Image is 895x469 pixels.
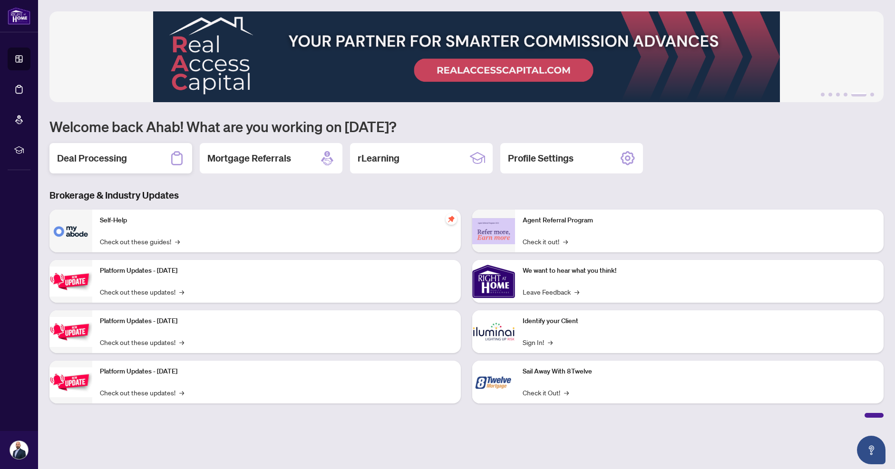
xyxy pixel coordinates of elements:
[10,441,28,459] img: Profile Icon
[179,287,184,297] span: →
[100,287,184,297] a: Check out these updates!→
[548,337,553,347] span: →
[49,210,92,252] img: Self-Help
[523,236,568,247] a: Check it out!→
[100,337,184,347] a: Check out these updates!→
[49,189,884,202] h3: Brokerage & Industry Updates
[523,366,876,377] p: Sail Away With 8Twelve
[563,236,568,247] span: →
[100,316,453,326] p: Platform Updates - [DATE]
[100,236,180,247] a: Check out these guides!→
[446,213,457,225] span: pushpin
[857,436,885,464] button: Open asap
[49,117,884,135] h1: Welcome back Ahab! What are you working on [DATE]?
[523,215,876,226] p: Agent Referral Program
[49,317,92,347] img: Platform Updates - July 8, 2025
[207,152,291,165] h2: Mortgage Referrals
[523,287,579,297] a: Leave Feedback→
[574,287,579,297] span: →
[472,361,515,403] img: Sail Away With 8Twelve
[844,93,847,96] button: 4
[179,387,184,398] span: →
[870,93,874,96] button: 6
[472,218,515,244] img: Agent Referral Program
[57,152,127,165] h2: Deal Processing
[49,267,92,297] img: Platform Updates - July 21, 2025
[100,215,453,226] p: Self-Help
[836,93,840,96] button: 3
[100,366,453,377] p: Platform Updates - [DATE]
[175,236,180,247] span: →
[179,337,184,347] span: →
[523,266,876,276] p: We want to hear what you think!
[472,260,515,303] img: We want to hear what you think!
[523,337,553,347] a: Sign In!→
[472,310,515,353] img: Identify your Client
[523,316,876,326] p: Identify your Client
[828,93,832,96] button: 2
[523,387,569,398] a: Check it Out!→
[508,152,574,165] h2: Profile Settings
[851,93,866,96] button: 5
[358,152,399,165] h2: rLearning
[821,93,825,96] button: 1
[8,7,30,25] img: logo
[49,367,92,397] img: Platform Updates - June 23, 2025
[100,266,453,276] p: Platform Updates - [DATE]
[49,11,884,102] img: Slide 4
[564,387,569,398] span: →
[100,387,184,398] a: Check out these updates!→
